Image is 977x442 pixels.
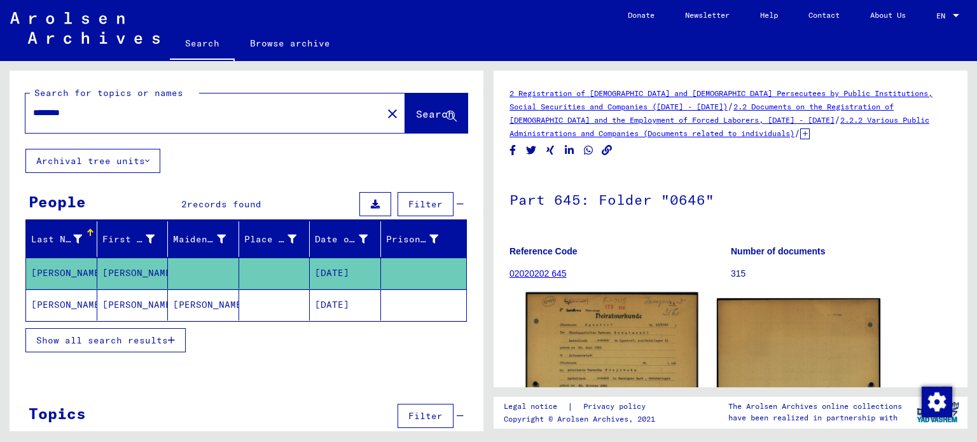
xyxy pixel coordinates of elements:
[310,289,381,321] mat-cell: [DATE]
[731,267,952,280] p: 315
[509,88,932,111] a: 2 Registration of [DEMOGRAPHIC_DATA] and [DEMOGRAPHIC_DATA] Persecutees by Public Institutions, S...
[386,233,439,246] div: Prisoner #
[10,12,160,44] img: Arolsen_neg.svg
[315,233,368,246] div: Date of Birth
[563,142,576,158] button: Share on LinkedIn
[728,401,902,412] p: The Arolsen Archives online collections
[168,221,239,257] mat-header-cell: Maiden Name
[728,100,733,112] span: /
[582,142,595,158] button: Share on WhatsApp
[380,100,405,126] button: Clear
[34,87,183,99] mat-label: Search for topics or names
[385,106,400,121] mat-icon: close
[173,229,242,249] div: Maiden Name
[25,149,160,173] button: Archival tree units
[181,198,187,210] span: 2
[97,221,169,257] mat-header-cell: First Name
[239,221,310,257] mat-header-cell: Place of Birth
[504,413,661,425] p: Copyright © Arolsen Archives, 2021
[173,233,226,246] div: Maiden Name
[97,258,169,289] mat-cell: [PERSON_NAME]
[102,229,171,249] div: First Name
[408,410,443,422] span: Filter
[936,11,950,20] span: EN
[405,93,468,133] button: Search
[315,229,384,249] div: Date of Birth
[26,258,97,289] mat-cell: [PERSON_NAME]
[36,335,168,346] span: Show all search results
[25,328,186,352] button: Show all search results
[506,142,520,158] button: Share on Facebook
[509,246,578,256] b: Reference Code
[504,400,567,413] a: Legal notice
[187,198,261,210] span: records found
[794,127,800,139] span: /
[102,233,155,246] div: First Name
[168,289,239,321] mat-cell: [PERSON_NAME]
[509,268,567,279] a: 02020202 645
[244,233,297,246] div: Place of Birth
[835,114,840,125] span: /
[31,233,82,246] div: Last Name
[398,404,454,428] button: Filter
[573,400,661,413] a: Privacy policy
[310,258,381,289] mat-cell: [DATE]
[29,190,86,213] div: People
[504,400,661,413] div: |
[398,192,454,216] button: Filter
[386,229,455,249] div: Prisoner #
[544,142,557,158] button: Share on Xing
[381,221,467,257] mat-header-cell: Prisoner #
[731,246,826,256] b: Number of documents
[26,289,97,321] mat-cell: [PERSON_NAME]
[922,387,952,417] img: Change consent
[235,28,345,59] a: Browse archive
[29,402,86,425] div: Topics
[416,107,454,120] span: Search
[525,142,538,158] button: Share on Twitter
[310,221,381,257] mat-header-cell: Date of Birth
[170,28,235,61] a: Search
[728,412,902,424] p: have been realized in partnership with
[600,142,614,158] button: Copy link
[31,229,98,249] div: Last Name
[244,229,313,249] div: Place of Birth
[509,170,952,226] h1: Part 645: Folder "0646"
[97,289,169,321] mat-cell: [PERSON_NAME]
[26,221,97,257] mat-header-cell: Last Name
[914,396,962,428] img: yv_logo.png
[408,198,443,210] span: Filter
